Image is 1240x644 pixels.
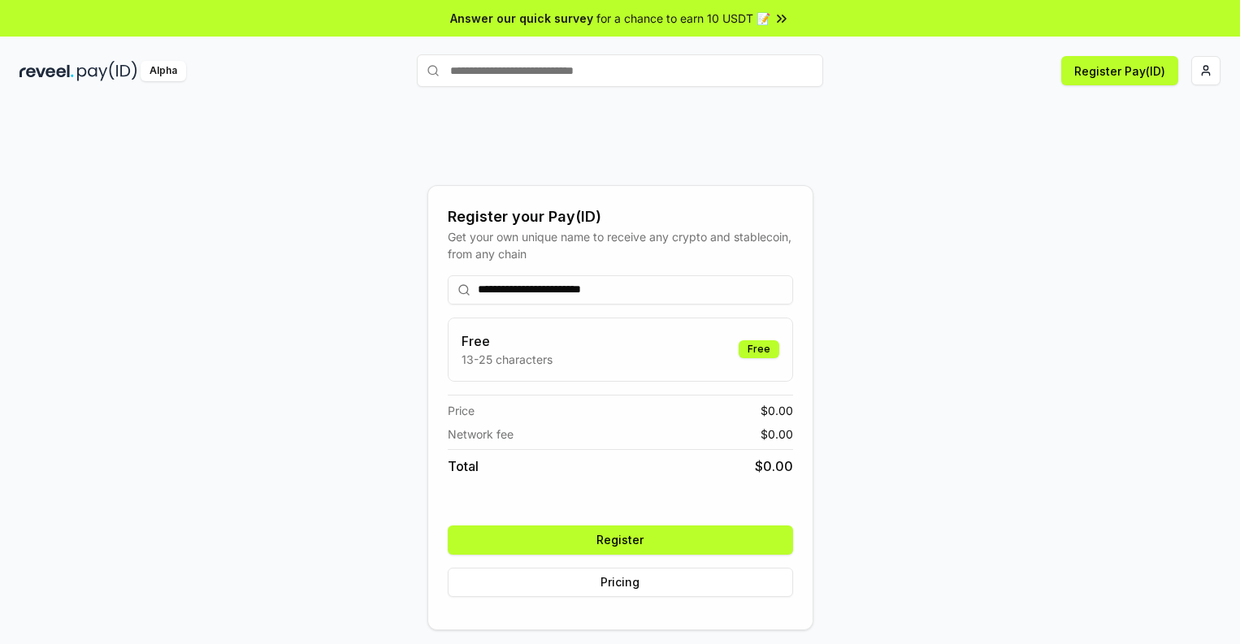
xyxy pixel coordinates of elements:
[448,456,479,476] span: Total
[755,456,793,476] span: $ 0.00
[462,331,553,351] h3: Free
[77,61,137,81] img: pay_id
[450,10,593,27] span: Answer our quick survey
[596,10,770,27] span: for a chance to earn 10 USDT 📝
[448,228,793,262] div: Get your own unique name to receive any crypto and stablecoin, from any chain
[462,351,553,368] p: 13-25 characters
[448,568,793,597] button: Pricing
[141,61,186,81] div: Alpha
[448,402,475,419] span: Price
[761,426,793,443] span: $ 0.00
[20,61,74,81] img: reveel_dark
[1061,56,1178,85] button: Register Pay(ID)
[448,205,793,228] div: Register your Pay(ID)
[739,340,779,358] div: Free
[448,426,514,443] span: Network fee
[448,525,793,555] button: Register
[761,402,793,419] span: $ 0.00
